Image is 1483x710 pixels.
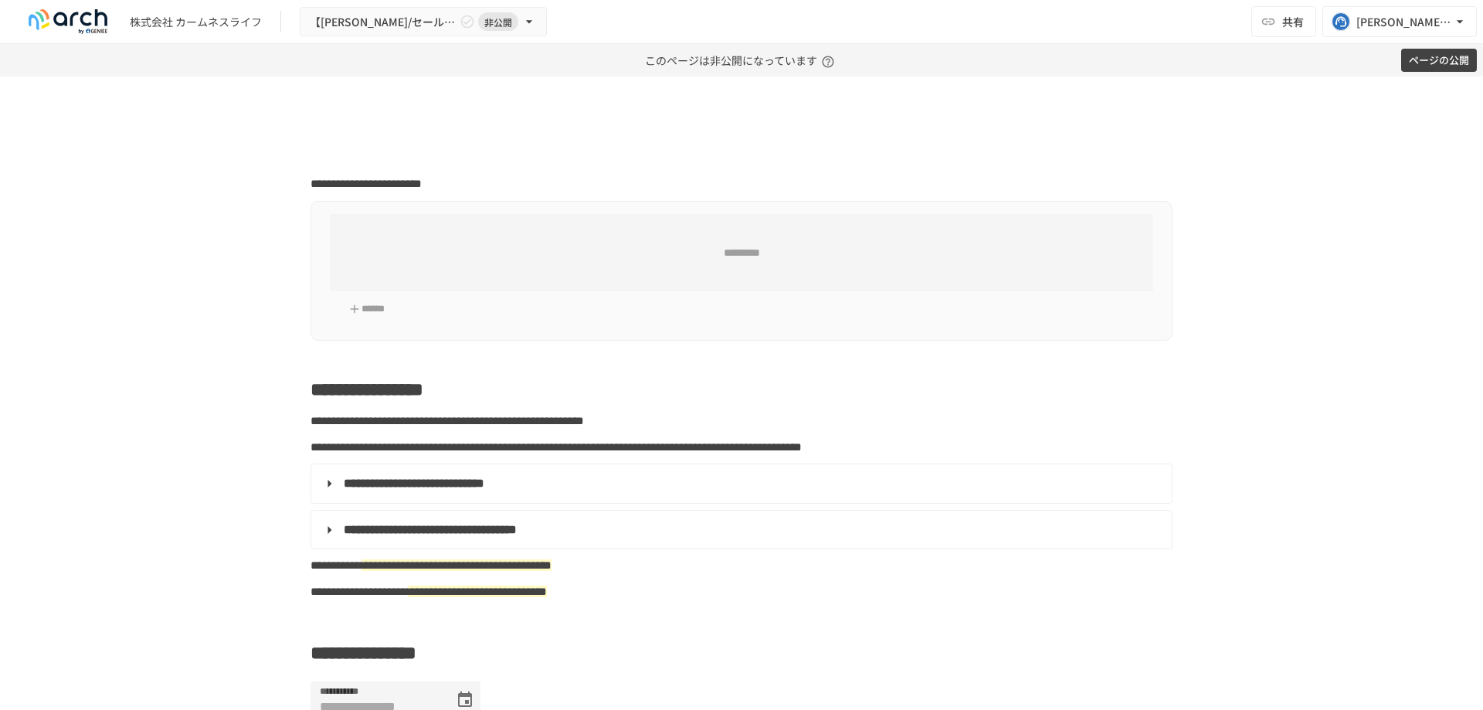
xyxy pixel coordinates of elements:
[19,9,117,34] img: logo-default@2x-9cf2c760.svg
[478,14,518,30] span: 非公開
[310,12,456,32] span: 【[PERSON_NAME]/セールス担当】株式会社カームネスライフ様_初期設定サポート
[1401,49,1477,73] button: ページの公開
[1322,6,1477,37] button: [PERSON_NAME][EMAIL_ADDRESS][DOMAIN_NAME]
[130,14,262,30] div: 株式会社 カームネスライフ
[300,7,547,37] button: 【[PERSON_NAME]/セールス担当】株式会社カームネスライフ様_初期設定サポート非公開
[1356,12,1452,32] div: [PERSON_NAME][EMAIL_ADDRESS][DOMAIN_NAME]
[1251,6,1316,37] button: 共有
[645,44,839,76] p: このページは非公開になっています
[1282,13,1304,30] span: 共有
